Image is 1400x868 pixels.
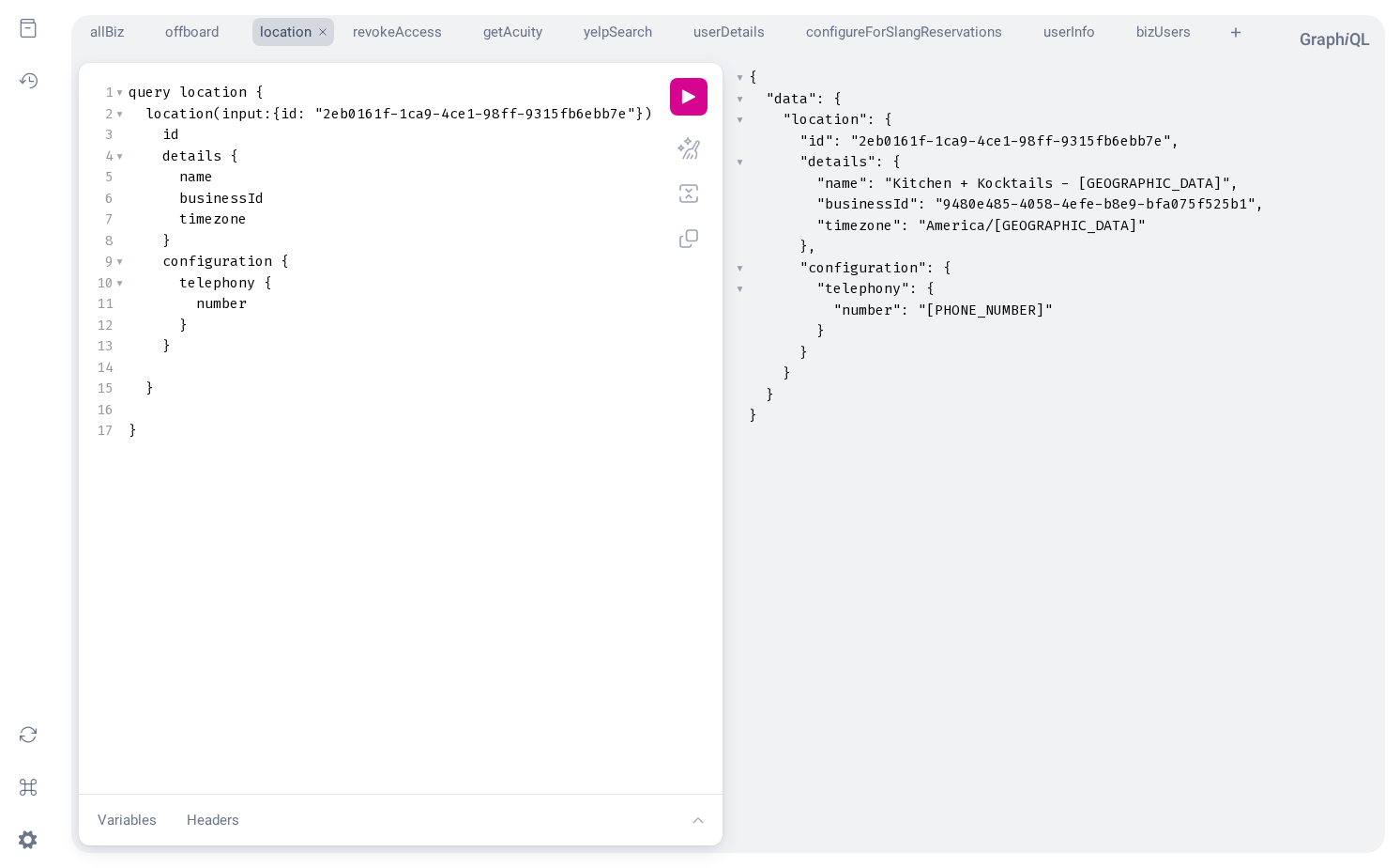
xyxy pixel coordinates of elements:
span: "configuration" [799,258,926,277]
span: :{ [264,104,281,123]
div: 12 [94,315,114,336]
span: { [943,258,951,277]
div: 17 [94,420,114,442]
button: bizUsers [1129,18,1191,47]
button: getAcuity [476,18,542,47]
ul: Select active operation [71,7,1258,58]
button: Show Documentation Explorer [8,8,49,49]
button: userDetails [686,18,765,47]
button: Close Tab [312,18,334,47]
span: } [162,231,171,250]
span: } [766,385,774,404]
div: location [71,63,1385,853]
span: } [799,343,808,362]
span: { [281,252,289,271]
button: Open short keys dialog [8,767,49,808]
button: yelpSearch [576,18,652,47]
span: , [1255,194,1264,213]
span: } [162,336,171,355]
span: "id" [799,132,833,150]
span: } [783,364,791,382]
span: name [179,167,213,186]
div: 1 [94,82,114,103]
span: : [297,104,306,123]
span: : [875,152,884,171]
span: { [264,273,272,292]
span: "2eb0161f-1ca9-4ce1-98ff-9315fb6ebb7e" [314,104,635,123]
a: GraphiQL [1300,29,1370,49]
span: query [129,83,171,101]
span: "9480e485-4058-4efe-b8e9-bfa075f525b1" [935,194,1255,213]
div: 13 [94,335,114,357]
span: : [901,301,909,319]
span: } [749,406,757,425]
span: }, [799,237,816,256]
span: "2eb0161f-1ca9-4ce1-98ff-9315fb6ebb7e" [850,132,1171,150]
button: Copy query (Shift-Ctrl-C) [670,220,708,257]
section: Query Editor [79,63,723,795]
span: location [179,83,247,101]
div: 10 [94,272,114,294]
span: "data" [766,89,816,108]
span: , [1230,174,1239,193]
span: { [749,68,757,86]
div: 11 [94,293,114,315]
button: Prettify query (Shift-Ctrl-P) [670,130,708,167]
button: allBiz [83,18,124,47]
div: 4 [94,146,114,167]
button: Variables [86,802,168,839]
span: ( [213,104,221,123]
span: configuration [162,252,272,271]
span: } [145,379,154,397]
span: input [221,104,264,123]
span: : [867,174,875,193]
span: id [162,125,179,144]
span: "[PHONE_NUMBER]" [918,301,1053,319]
button: revokeAccess [345,18,442,47]
span: "details" [799,152,875,171]
button: Open settings dialog [8,819,49,860]
span: details [162,147,221,165]
div: 16 [94,399,114,421]
div: 15 [94,378,114,399]
span: : [926,258,935,277]
div: 5 [94,166,114,188]
button: Re-fetch GraphQL schema [8,714,49,755]
div: 7 [94,209,114,230]
span: , [1171,132,1179,150]
div: 14 [94,357,114,379]
button: Merge fragments into query (Shift-Ctrl-M) [670,175,708,212]
div: 3 [94,124,114,146]
span: { [833,89,842,108]
span: { [892,152,901,171]
span: : [918,194,926,213]
span: : [909,279,918,298]
span: "name" [816,174,867,193]
span: "telephony" [816,279,909,298]
span: "number" [833,301,901,319]
button: userInfo [1036,18,1095,47]
div: 2 [94,103,114,125]
span: { [884,110,892,129]
button: Show editor tools [681,802,715,839]
span: location [145,104,213,123]
div: 6 [94,188,114,209]
span: : [816,89,825,108]
span: } [129,421,137,440]
span: number [196,294,247,313]
button: offboard [158,18,219,47]
div: 8 [94,230,114,252]
span: { [926,279,935,298]
div: 9 [94,251,114,272]
span: } [179,316,188,334]
button: Show History [8,60,49,101]
em: i [1345,29,1349,49]
button: location [252,18,312,47]
span: : [867,110,875,129]
span: "timezone" [816,216,901,235]
span: { [255,83,264,101]
section: Result Window [734,63,1377,845]
span: "location" [783,110,867,129]
span: : [901,216,909,235]
span: telephony [179,273,255,292]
